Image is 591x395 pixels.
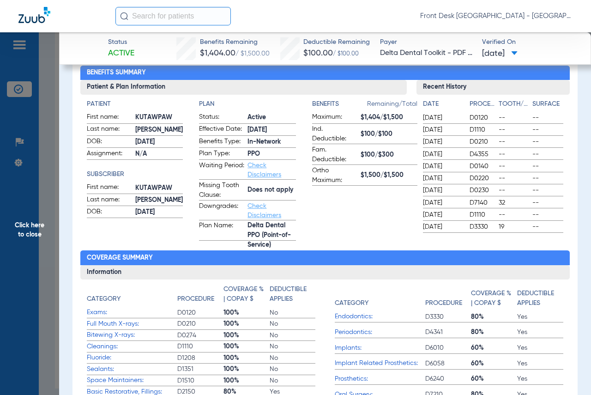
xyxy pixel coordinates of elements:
span: DOB: [87,207,132,218]
span: -- [532,113,563,122]
span: 32 [499,198,529,207]
span: Deductible Remaining [303,37,370,47]
span: D4341 [425,328,471,337]
h4: Plan [199,99,296,109]
h4: Category [87,294,121,304]
span: Sealants: [87,365,177,374]
span: D7140 [470,198,495,207]
span: KUTAWPAW [135,113,183,122]
app-breakdown-title: Procedure [177,285,223,307]
span: 60% [471,343,517,352]
app-breakdown-title: Date [423,99,462,112]
span: [DATE] [423,186,462,195]
h4: Procedure [425,298,462,308]
span: No [270,319,316,328]
span: Payer [380,37,474,47]
span: Ind. Deductible: [312,124,357,144]
span: Fam. Deductible: [312,145,357,164]
span: D3330 [425,312,471,322]
span: -- [499,210,529,219]
span: Verified On [482,37,576,47]
h4: Coverage % | Copay $ [223,285,265,304]
span: [DATE] [423,210,462,219]
h2: Benefits Summary [80,66,569,80]
h4: Deductible Applies [517,289,558,308]
span: D0140 [470,162,495,171]
span: Waiting Period: [199,161,244,179]
span: 100% [223,365,270,374]
h3: Patient & Plan Information [80,80,406,95]
span: 100% [223,376,270,385]
app-breakdown-title: Deductible Applies [517,285,563,311]
span: Yes [517,312,563,322]
span: Prosthetics: [335,374,425,384]
span: D1110 [177,342,223,351]
span: [DATE] [135,207,183,217]
span: $1,404.00 [200,49,235,57]
h4: Subscriber [87,170,183,179]
span: [DATE] [135,137,183,147]
span: Benefits Remaining [200,37,270,47]
span: Remaining/Total [367,99,417,112]
app-breakdown-title: Procedure [425,285,471,311]
span: Plan Name: [199,221,244,240]
app-breakdown-title: Coverage % | Copay $ [471,285,517,311]
app-breakdown-title: Deductible Applies [270,285,316,307]
span: D1510 [177,376,223,385]
span: D6058 [425,359,471,368]
span: -- [532,150,563,159]
span: Delta Dental PPO (Point-of-Service) [247,231,296,240]
h4: Deductible Applies [270,285,311,304]
span: [DATE] [423,222,462,231]
span: -- [532,125,563,134]
app-breakdown-title: Patient [87,99,183,109]
span: Space Maintainers: [87,376,177,385]
span: -- [532,186,563,195]
span: [DATE] [423,137,462,146]
span: Active [247,113,296,122]
span: Ortho Maximum: [312,166,357,185]
span: D1110 [470,125,495,134]
span: Assignment: [87,149,132,160]
span: D3330 [470,222,495,231]
span: D6240 [425,374,471,383]
h4: Tooth/Quad [499,99,529,109]
span: 100% [223,319,270,328]
span: Exams: [87,308,177,317]
span: 60% [471,359,517,368]
span: [DATE] [423,174,462,183]
span: 19 [499,222,529,231]
span: First name: [87,112,132,123]
span: Last name: [87,124,132,135]
span: D6010 [425,343,471,352]
span: Plan Type: [199,149,244,160]
span: Cleanings: [87,342,177,352]
span: Maximum: [312,112,357,123]
span: D0120 [470,113,495,122]
span: -- [532,222,563,231]
span: In-Network [247,137,296,147]
h4: Category [335,298,368,308]
span: / $1,500.00 [235,50,270,57]
div: Chat Widget [545,351,591,395]
span: $100.00 [303,49,333,57]
span: No [270,308,316,317]
span: -- [499,186,529,195]
span: [DATE] [423,125,462,134]
span: Downgrades: [199,201,244,220]
span: -- [532,174,563,183]
h4: Procedure [177,294,214,304]
span: D0220 [470,174,495,183]
span: Yes [517,359,563,368]
span: Delta Dental Toolkit - PDF - Bot [380,48,474,59]
span: No [270,365,316,374]
span: D0274 [177,331,223,340]
app-breakdown-title: Benefits [312,99,367,112]
span: D1110 [470,210,495,219]
img: Zuub Logo [18,7,50,23]
h4: Surface [532,99,563,109]
span: $1,500/$1,500 [361,170,417,180]
span: [DATE] [482,48,518,60]
span: KUTAWPAW [135,183,183,193]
